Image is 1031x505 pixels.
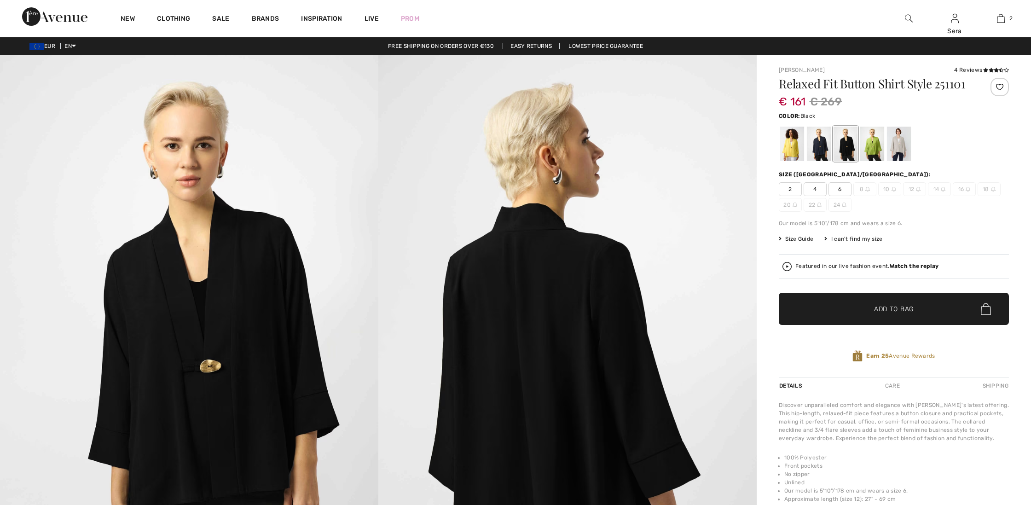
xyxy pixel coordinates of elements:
[892,187,896,192] img: ring-m.svg
[793,203,797,207] img: ring-m.svg
[22,7,87,26] img: 1ère Avenue
[978,13,1023,24] a: 2
[779,293,1009,325] button: Add to Bag
[779,377,805,394] div: Details
[252,15,279,24] a: Brands
[887,127,911,161] div: Dune
[951,13,959,24] img: My Info
[784,470,1009,478] li: No zipper
[29,43,44,50] img: Euro
[561,43,650,49] a: Lowest Price Guarantee
[779,198,802,212] span: 20
[779,235,813,243] span: Size Guide
[503,43,560,49] a: Easy Returns
[842,203,846,207] img: ring-m.svg
[784,462,1009,470] li: Front pockets
[779,78,971,90] h1: Relaxed Fit Button Shirt Style 251101
[903,182,926,196] span: 12
[954,66,1009,74] div: 4 Reviews
[779,219,1009,227] div: Our model is 5'10"/178 cm and wears a size 6.
[852,350,863,362] img: Avenue Rewards
[365,14,379,23] a: Live
[953,182,976,196] span: 16
[804,198,827,212] span: 22
[865,187,870,192] img: ring-m.svg
[121,15,135,24] a: New
[817,203,822,207] img: ring-m.svg
[157,15,190,24] a: Clothing
[784,478,1009,487] li: Unlined
[978,182,1001,196] span: 18
[866,353,889,359] strong: Earn 25
[779,86,806,108] span: € 161
[301,15,342,24] span: Inspiration
[890,263,939,269] strong: Watch the replay
[828,198,851,212] span: 24
[997,13,1005,24] img: My Bag
[212,15,229,24] a: Sale
[980,377,1009,394] div: Shipping
[860,127,884,161] div: Greenery
[928,182,951,196] span: 14
[780,127,804,161] div: Citrus
[877,377,908,394] div: Care
[784,487,1009,495] li: Our model is 5'10"/178 cm and wears a size 6.
[782,262,792,271] img: Watch the replay
[804,182,827,196] span: 4
[64,43,76,49] span: EN
[779,401,1009,442] div: Discover unparalleled comfort and elegance with [PERSON_NAME]'s latest offering. This hip-length,...
[807,127,831,161] div: Midnight Blue
[810,93,842,110] span: € 269
[916,187,921,192] img: ring-m.svg
[784,453,1009,462] li: 100% Polyester
[1009,14,1013,23] span: 2
[779,182,802,196] span: 2
[866,352,935,360] span: Avenue Rewards
[874,304,914,314] span: Add to Bag
[29,43,59,49] span: EUR
[991,187,996,192] img: ring-m.svg
[966,187,970,192] img: ring-m.svg
[932,26,977,36] div: Sera
[878,182,901,196] span: 10
[981,303,991,315] img: Bag.svg
[824,235,882,243] div: I can't find my size
[800,113,816,119] span: Black
[381,43,501,49] a: Free shipping on orders over €130
[834,127,857,161] div: Black
[853,182,876,196] span: 8
[951,14,959,23] a: Sign In
[779,170,933,179] div: Size ([GEOGRAPHIC_DATA]/[GEOGRAPHIC_DATA]):
[795,263,938,269] div: Featured in our live fashion event.
[941,187,945,192] img: ring-m.svg
[905,13,913,24] img: search the website
[779,67,825,73] a: [PERSON_NAME]
[828,182,851,196] span: 6
[401,14,419,23] a: Prom
[779,113,800,119] span: Color:
[784,495,1009,503] li: Approximate length (size 12): 27" - 69 cm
